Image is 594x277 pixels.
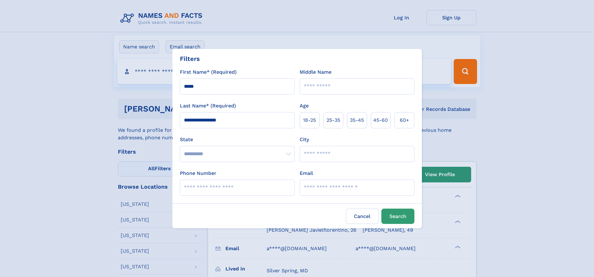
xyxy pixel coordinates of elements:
[346,209,379,224] label: Cancel
[300,68,331,76] label: Middle Name
[326,116,340,124] span: 25‑35
[303,116,316,124] span: 18‑25
[350,116,364,124] span: 35‑45
[180,170,216,177] label: Phone Number
[400,116,409,124] span: 60+
[300,102,309,110] label: Age
[180,136,295,143] label: State
[373,116,388,124] span: 45‑60
[180,54,200,63] div: Filters
[300,170,313,177] label: Email
[300,136,309,143] label: City
[180,68,237,76] label: First Name* (Required)
[381,209,414,224] button: Search
[180,102,236,110] label: Last Name* (Required)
